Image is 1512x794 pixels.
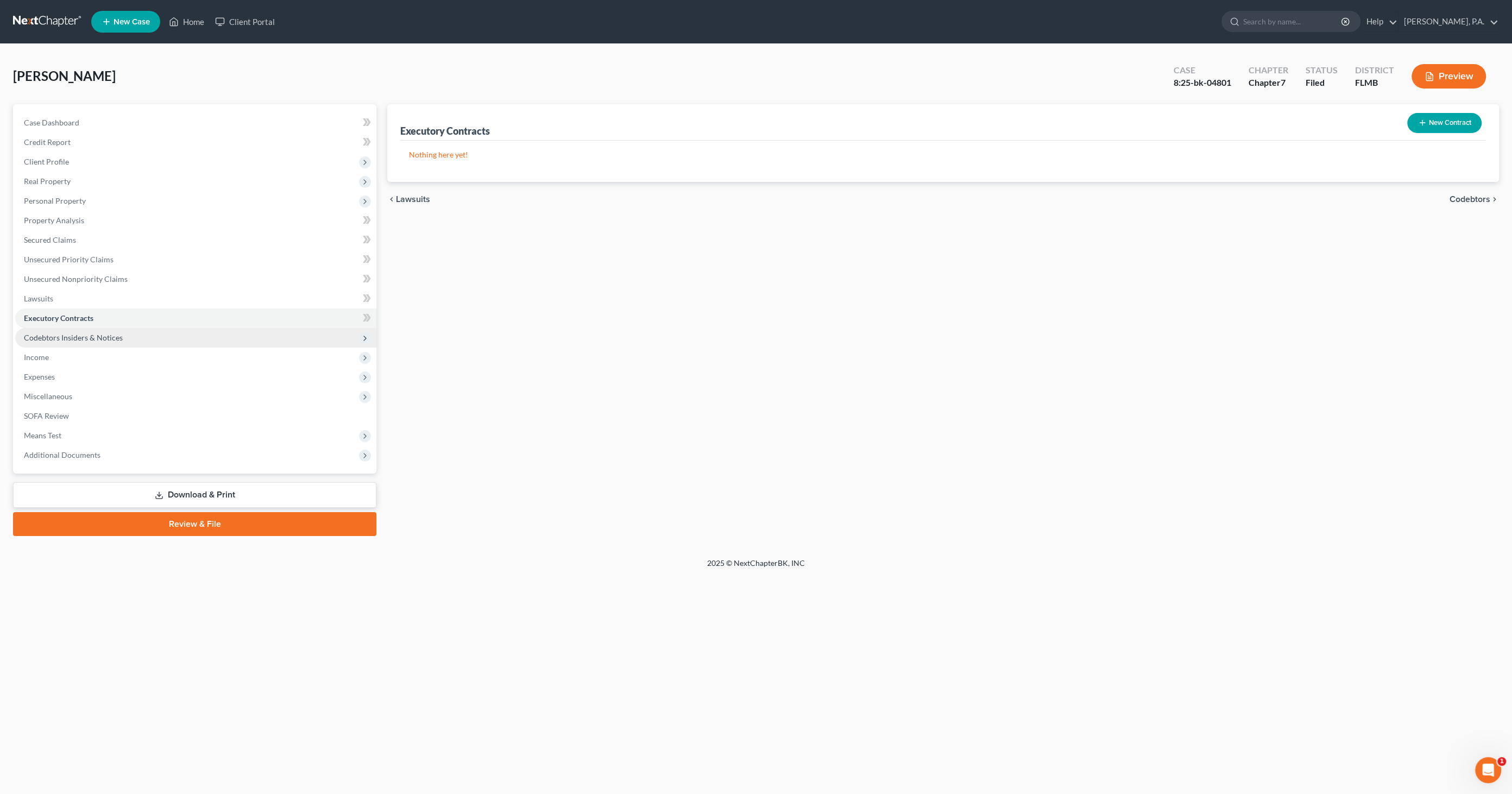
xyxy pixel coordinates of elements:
span: Credit Report [24,137,71,147]
span: Real Property [24,177,71,186]
p: Nothing here yet! [409,149,1477,160]
span: Secured Claims [24,235,76,244]
a: Property Analysis [15,211,376,230]
span: Case Dashboard [24,118,79,127]
a: Case Dashboard [15,113,376,133]
div: District [1355,64,1394,77]
span: [PERSON_NAME] [13,68,116,84]
span: Lawsuits [24,294,53,303]
span: Income [24,352,49,362]
span: New Case [114,18,150,26]
input: Search by name... [1243,11,1343,31]
div: 2025 © NextChapterBK, INC [446,558,1066,577]
a: Unsecured Nonpriority Claims [15,269,376,289]
a: Executory Contracts [15,308,376,328]
span: 1 [1497,757,1506,766]
a: Secured Claims [15,230,376,250]
span: Property Analysis [24,216,84,225]
button: chevron_left Lawsuits [387,195,430,204]
span: 7 [1281,77,1286,87]
a: Review & File [13,512,376,536]
i: chevron_left [387,195,396,204]
span: Unsecured Priority Claims [24,255,114,264]
a: Client Portal [210,12,280,31]
button: New Contract [1407,113,1482,133]
div: Chapter [1249,77,1288,89]
span: Unsecured Nonpriority Claims [24,274,128,283]
span: Codebtors [1450,195,1490,204]
div: Status [1306,64,1338,77]
span: Lawsuits [396,195,430,204]
a: Help [1361,12,1397,31]
div: FLMB [1355,77,1394,89]
span: Means Test [24,431,61,440]
a: [PERSON_NAME], P.A. [1398,12,1498,31]
span: Additional Documents [24,450,100,459]
span: SOFA Review [24,411,69,420]
div: Filed [1306,77,1338,89]
div: 8:25-bk-04801 [1174,77,1231,89]
a: Credit Report [15,133,376,152]
a: Download & Print [13,482,376,508]
span: Codebtors Insiders & Notices [24,333,123,342]
div: Case [1174,64,1231,77]
span: Executory Contracts [24,313,93,323]
button: Codebtors chevron_right [1450,195,1499,204]
div: Executory Contracts [400,124,490,137]
iframe: Intercom live chat [1475,757,1501,783]
div: Chapter [1249,64,1288,77]
span: Personal Property [24,196,86,205]
button: Preview [1412,64,1486,89]
a: SOFA Review [15,406,376,426]
a: Home [163,12,210,31]
span: Miscellaneous [24,392,72,401]
span: Client Profile [24,157,69,166]
span: Expenses [24,372,55,381]
a: Unsecured Priority Claims [15,250,376,269]
i: chevron_right [1490,195,1499,204]
a: Lawsuits [15,289,376,308]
